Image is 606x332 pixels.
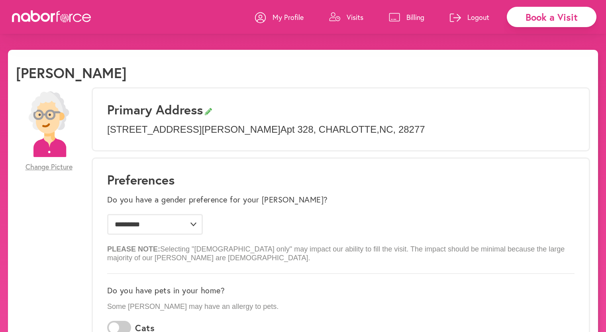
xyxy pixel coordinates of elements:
[107,124,575,136] p: [STREET_ADDRESS][PERSON_NAME] Apt 328 , CHARLOTTE , NC , 28277
[450,5,489,29] a: Logout
[107,195,328,204] label: Do you have a gender preference for your [PERSON_NAME]?
[467,12,489,22] p: Logout
[16,91,82,157] img: efc20bcf08b0dac87679abea64c1faab.png
[107,303,575,311] p: Some [PERSON_NAME] may have an allergy to pets.
[107,245,160,253] b: PLEASE NOTE:
[329,5,363,29] a: Visits
[25,163,73,171] span: Change Picture
[107,239,575,262] p: Selecting "[DEMOGRAPHIC_DATA] only" may impact our ability to fill the visit. The impact should b...
[347,12,363,22] p: Visits
[507,7,596,27] div: Book a Visit
[16,64,127,81] h1: [PERSON_NAME]
[107,172,575,187] h1: Preferences
[107,102,575,117] h3: Primary Address
[273,12,304,22] p: My Profile
[255,5,304,29] a: My Profile
[406,12,424,22] p: Billing
[107,286,225,295] label: Do you have pets in your home?
[389,5,424,29] a: Billing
